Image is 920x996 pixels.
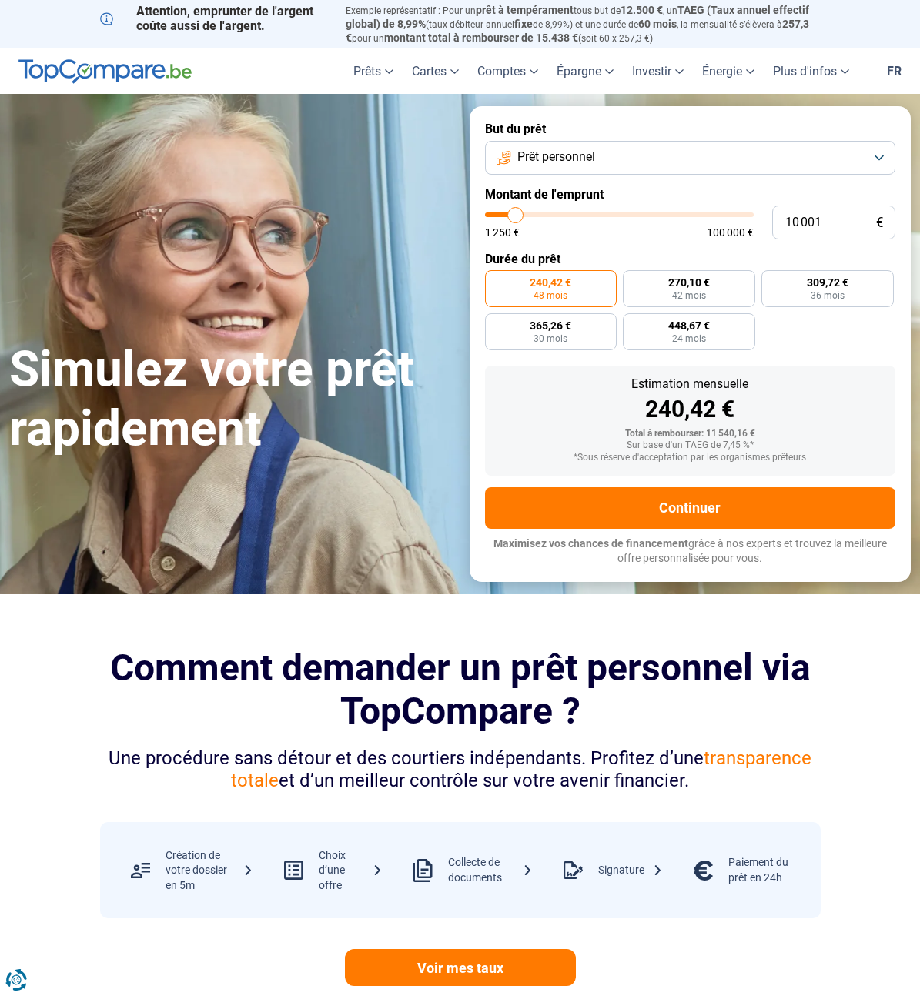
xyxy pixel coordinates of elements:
a: Comptes [468,48,547,94]
a: Voir mes taux [345,949,576,986]
div: Estimation mensuelle [497,378,884,390]
div: Paiement du prêt en 24h [728,855,805,885]
label: Durée du prêt [485,252,896,266]
img: TopCompare [18,59,192,84]
span: 36 mois [811,291,845,300]
span: 30 mois [534,334,567,343]
div: Choix d’une offre [319,848,383,894]
p: grâce à nos experts et trouvez la meilleure offre personnalisée pour vous. [485,536,896,567]
div: 240,42 € [497,398,884,421]
span: 42 mois [672,291,706,300]
a: Plus d'infos [764,48,858,94]
span: 60 mois [638,18,677,30]
a: fr [878,48,911,94]
span: 12.500 € [621,4,663,16]
span: 257,3 € [346,18,809,44]
div: Création de votre dossier en 5m [166,848,253,894]
div: Signature [598,863,663,878]
h2: Comment demander un prêt personnel via TopCompare ? [100,647,821,731]
button: Prêt personnel [485,141,896,175]
span: montant total à rembourser de 15.438 € [384,32,578,44]
span: 48 mois [534,291,567,300]
a: Investir [623,48,693,94]
p: Attention, emprunter de l'argent coûte aussi de l'argent. [100,4,328,33]
span: € [876,216,883,229]
span: 240,42 € [530,277,571,288]
div: Sur base d'un TAEG de 7,45 %* [497,440,884,451]
span: Prêt personnel [517,149,595,165]
span: 365,26 € [530,320,571,331]
div: Une procédure sans détour et des courtiers indépendants. Profitez d’une et d’un meilleur contrôle... [100,747,821,792]
div: Total à rembourser: 11 540,16 € [497,429,884,440]
span: 448,67 € [668,320,710,331]
span: fixe [514,18,533,30]
span: transparence totale [231,747,811,791]
a: Prêts [344,48,403,94]
label: Montant de l'emprunt [485,187,896,202]
span: TAEG (Taux annuel effectif global) de 8,99% [346,4,809,30]
span: prêt à tempérament [476,4,574,16]
a: Énergie [693,48,764,94]
span: 270,10 € [668,277,710,288]
label: But du prêt [485,122,896,136]
div: Collecte de documents [448,855,533,885]
p: Exemple représentatif : Pour un tous but de , un (taux débiteur annuel de 8,99%) et une durée de ... [346,4,820,45]
span: 100 000 € [707,227,754,238]
span: Maximisez vos chances de financement [493,537,688,550]
a: Cartes [403,48,468,94]
span: 1 250 € [485,227,520,238]
h1: Simulez votre prêt rapidement [9,340,451,459]
button: Continuer [485,487,896,529]
a: Épargne [547,48,623,94]
span: 24 mois [672,334,706,343]
span: 309,72 € [807,277,848,288]
div: *Sous réserve d'acceptation par les organismes prêteurs [497,453,884,463]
